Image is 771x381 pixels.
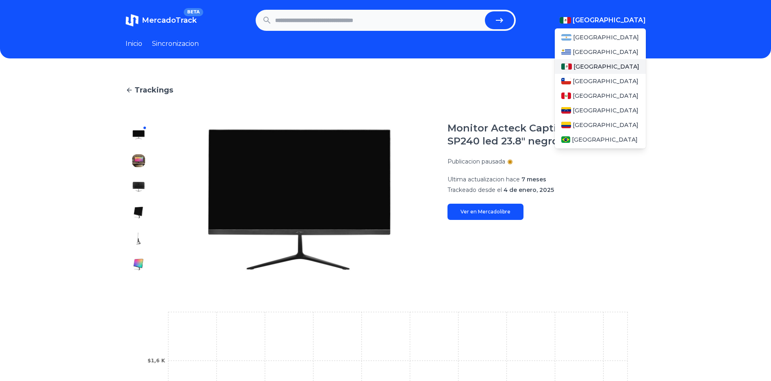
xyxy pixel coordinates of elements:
span: BETA [184,8,203,16]
span: [GEOGRAPHIC_DATA] [573,77,639,85]
img: Peru [561,93,571,99]
img: Monitor Acteck Captive Captive Vivid SP240 led 23.8" negro 127V [132,154,145,167]
img: Brasil [561,136,571,143]
span: Ultima actualizacion hace [447,176,520,183]
tspan: $1,6 K [147,358,165,364]
a: Sincronizacion [152,39,199,49]
a: Mexico[GEOGRAPHIC_DATA] [555,59,646,74]
img: Argentina [561,34,572,41]
img: Monitor Acteck Captive Captive Vivid SP240 led 23.8" negro 127V [132,232,145,245]
img: Monitor Acteck Captive Captive Vivid SP240 led 23.8" negro 127V [168,122,431,278]
span: [GEOGRAPHIC_DATA] [573,92,639,100]
a: Inicio [126,39,142,49]
img: Mexico [561,63,572,70]
a: Ver en Mercadolibre [447,204,523,220]
p: Publicacion pausada [447,157,505,166]
img: Chile [561,78,571,84]
a: Argentina[GEOGRAPHIC_DATA] [555,30,646,45]
img: MercadoTrack [126,14,139,27]
span: [GEOGRAPHIC_DATA] [573,33,639,41]
img: Colombia [561,122,571,128]
span: [GEOGRAPHIC_DATA] [573,48,639,56]
a: Brasil[GEOGRAPHIC_DATA] [555,132,646,147]
span: 4 de enero, 2025 [504,186,554,194]
span: Trackeado desde el [447,186,502,194]
span: MercadoTrack [142,16,197,25]
span: Trackings [135,84,173,96]
a: Uruguay[GEOGRAPHIC_DATA] [555,45,646,59]
img: Monitor Acteck Captive Captive Vivid SP240 led 23.8" negro 127V [132,206,145,219]
h1: Monitor Acteck Captive Captive Vivid SP240 led 23.8" negro 127V [447,122,646,148]
span: [GEOGRAPHIC_DATA] [573,121,639,129]
img: Monitor Acteck Captive Captive Vivid SP240 led 23.8" negro 127V [132,258,145,271]
img: Monitor Acteck Captive Captive Vivid SP240 led 23.8" negro 127V [132,180,145,193]
a: MercadoTrackBETA [126,14,197,27]
img: Mexico [560,17,571,24]
a: Venezuela[GEOGRAPHIC_DATA] [555,103,646,118]
a: Chile[GEOGRAPHIC_DATA] [555,74,646,88]
img: Uruguay [561,49,571,55]
span: 7 meses [521,176,546,183]
a: Colombia[GEOGRAPHIC_DATA] [555,118,646,132]
button: [GEOGRAPHIC_DATA] [560,15,646,25]
span: [GEOGRAPHIC_DATA] [572,136,638,144]
img: Monitor Acteck Captive Captive Vivid SP240 led 23.8" negro 127V [132,128,145,141]
span: [GEOGRAPHIC_DATA] [573,15,646,25]
a: Peru[GEOGRAPHIC_DATA] [555,88,646,103]
a: Trackings [126,84,646,96]
span: [GEOGRAPHIC_DATA] [573,106,639,114]
span: [GEOGRAPHIC_DATA] [573,62,639,71]
img: Venezuela [561,107,571,114]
